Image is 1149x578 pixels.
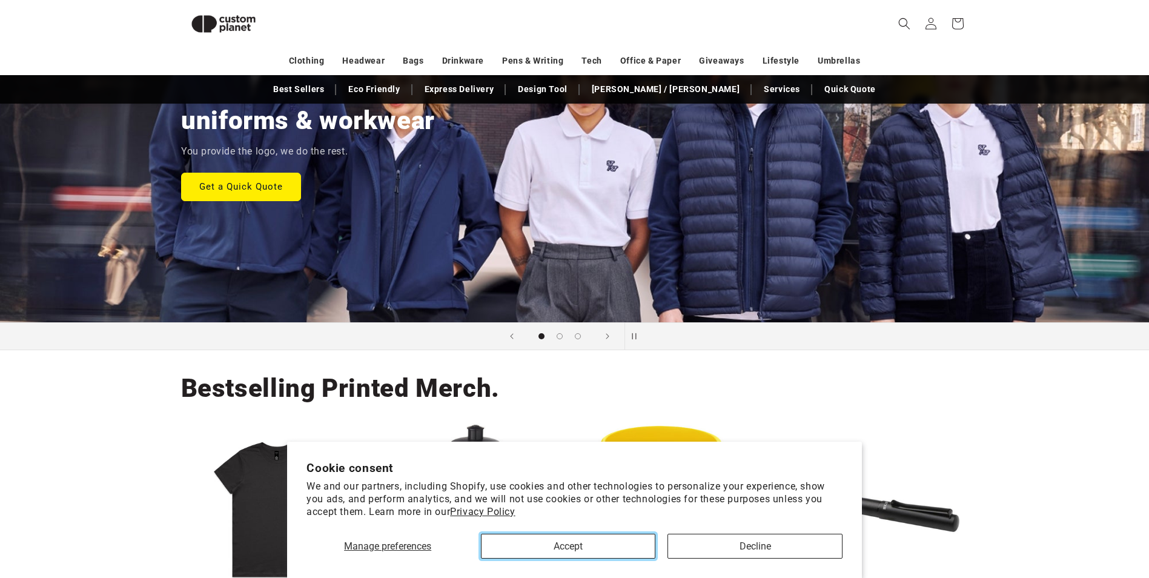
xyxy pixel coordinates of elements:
[569,327,587,345] button: Load slide 3 of 3
[181,143,348,161] p: You provide the logo, we do the rest.
[581,50,601,71] a: Tech
[289,50,325,71] a: Clothing
[267,79,330,100] a: Best Sellers
[551,327,569,345] button: Load slide 2 of 3
[594,323,621,350] button: Next slide
[181,372,500,405] h2: Bestselling Printed Merch.
[403,50,423,71] a: Bags
[344,540,431,552] span: Manage preferences
[620,50,681,71] a: Office & Paper
[502,50,563,71] a: Pens & Writing
[419,79,500,100] a: Express Delivery
[342,50,385,71] a: Headwear
[667,534,842,559] button: Decline
[699,50,744,71] a: Giveaways
[818,79,882,100] a: Quick Quote
[442,50,484,71] a: Drinkware
[512,79,574,100] a: Design Tool
[450,506,515,517] a: Privacy Policy
[947,447,1149,578] iframe: Chat Widget
[891,10,918,37] summary: Search
[306,461,843,475] h2: Cookie consent
[306,480,843,518] p: We and our partners, including Shopify, use cookies and other technologies to personalize your ex...
[306,534,469,559] button: Manage preferences
[181,172,301,201] a: Get a Quick Quote
[758,79,806,100] a: Services
[532,327,551,345] button: Load slide 1 of 3
[624,323,651,350] button: Pause slideshow
[342,79,406,100] a: Eco Friendly
[586,79,746,100] a: [PERSON_NAME] / [PERSON_NAME]
[818,50,860,71] a: Umbrellas
[181,104,435,137] h2: uniforms & workwear
[181,5,266,43] img: Custom Planet
[763,50,800,71] a: Lifestyle
[498,323,525,350] button: Previous slide
[481,534,655,559] button: Accept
